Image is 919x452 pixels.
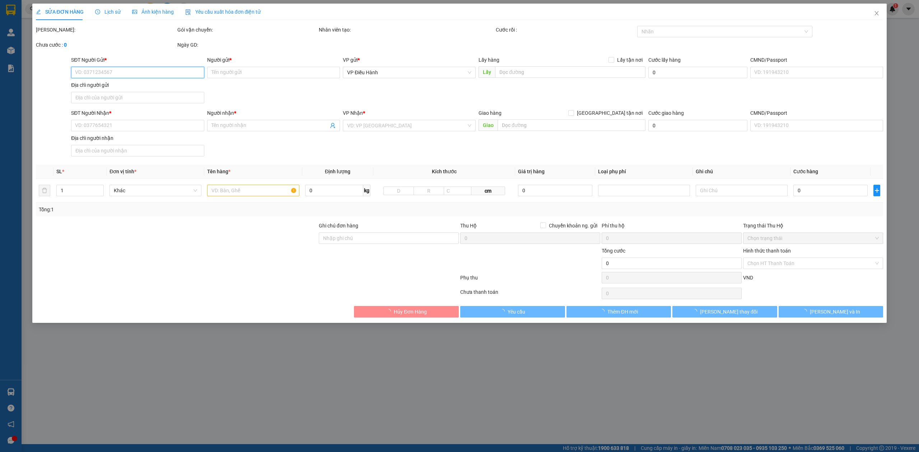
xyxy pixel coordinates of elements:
div: Gói vận chuyển: [177,26,317,34]
input: Cước lấy hàng [648,67,747,78]
span: loading [600,309,607,314]
span: Chuyển khoản ng. gửi [546,222,600,230]
th: Loại phụ phí [595,165,693,179]
div: VP gửi [343,56,476,64]
span: Chọn trạng thái [747,233,879,244]
span: VP Điều Hành [347,67,471,78]
span: Giao hàng [479,110,502,116]
span: loading [692,309,700,314]
label: Cước giao hàng [648,110,684,116]
span: loading [500,309,508,314]
div: Ngày GD: [177,41,317,49]
span: Đơn vị tính [109,169,136,174]
span: close [874,10,880,16]
input: Địa chỉ của người gửi [71,92,204,103]
span: kg [363,185,370,196]
div: CMND/Passport [750,109,883,117]
span: [PERSON_NAME] thay đổi [700,308,757,316]
input: Ghi Chú [696,185,788,196]
span: Ảnh kiện hàng [132,9,174,15]
div: Người gửi [207,56,340,64]
b: 0 [64,42,67,48]
div: [PERSON_NAME]: [36,26,176,34]
button: [PERSON_NAME] và In [779,306,883,317]
input: Dọc đường [495,66,645,78]
div: Người nhận [207,109,340,117]
div: Phí thu hộ [602,222,742,232]
span: SỬA ĐƠN HÀNG [36,9,84,15]
input: VD: Bàn, Ghế [207,185,299,196]
div: Cước rồi : [496,26,636,34]
input: C [444,187,471,195]
span: VP Nhận [343,110,363,116]
label: Hình thức thanh toán [743,248,791,254]
span: Thu Hộ [460,223,477,229]
span: Tổng cước [602,248,625,254]
span: Tên hàng [207,169,230,174]
span: loading [386,309,394,314]
button: Close [867,4,887,24]
span: Khác [114,185,197,196]
div: Phụ thu [459,274,601,286]
span: user-add [330,123,336,128]
span: Lấy tận nơi [614,56,645,64]
div: Nhân viên tạo: [319,26,494,34]
div: Chưa thanh toán [459,288,601,301]
input: Địa chỉ của người nhận [71,145,204,156]
span: cm [471,187,505,195]
span: Kích thước [432,169,457,174]
button: Thêm ĐH mới [566,306,671,317]
button: Hủy Đơn Hàng [354,306,459,317]
div: SĐT Người Gửi [71,56,204,64]
input: R [414,187,444,195]
button: plus [873,185,880,196]
label: Cước lấy hàng [648,57,681,63]
div: Địa chỉ người nhận [71,134,204,142]
span: Yêu cầu [508,308,525,316]
span: Thêm ĐH mới [607,308,638,316]
span: SL [56,169,62,174]
span: Giao [479,119,498,131]
div: CMND/Passport [750,56,883,64]
button: Yêu cầu [460,306,565,317]
span: loading [802,309,810,314]
input: Cước giao hàng [648,120,747,131]
span: Hủy Đơn Hàng [394,308,427,316]
span: plus [874,188,880,193]
span: Lấy [479,66,495,78]
button: delete [39,185,50,196]
span: Định lượng [325,169,350,174]
span: Lấy hàng [479,57,499,63]
span: Lịch sử [95,9,121,15]
span: picture [132,9,137,14]
div: Địa chỉ người gửi [71,81,204,89]
input: Ghi chú đơn hàng [319,232,459,244]
span: Giá trị hàng [518,169,545,174]
span: clock-circle [95,9,100,14]
span: Yêu cầu xuất hóa đơn điện tử [185,9,261,15]
label: Ghi chú đơn hàng [319,223,358,229]
div: Trạng thái Thu Hộ [743,222,883,230]
div: Tổng: 1 [39,206,354,213]
img: icon [185,9,191,15]
span: VND [743,275,753,281]
span: edit [36,9,41,14]
span: [GEOGRAPHIC_DATA] tận nơi [574,109,645,117]
input: Dọc đường [498,119,645,131]
button: [PERSON_NAME] thay đổi [672,306,777,317]
div: Chưa cước : [36,41,176,49]
span: Cước hàng [793,169,818,174]
div: SĐT Người Nhận [71,109,204,117]
span: [PERSON_NAME] và In [810,308,860,316]
th: Ghi chú [693,165,790,179]
input: D [383,187,414,195]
